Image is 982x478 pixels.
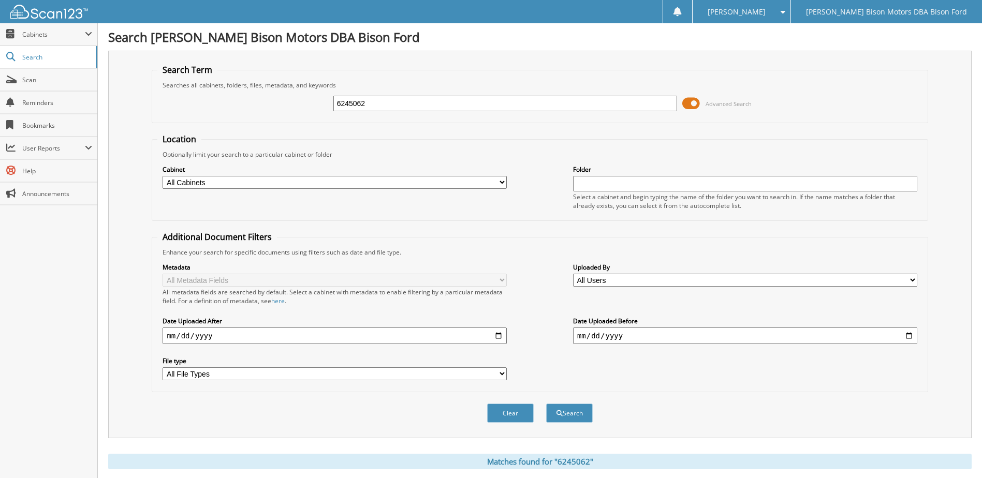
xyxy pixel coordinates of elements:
button: Search [546,404,593,423]
div: Select a cabinet and begin typing the name of the folder you want to search in. If the name match... [573,192,917,210]
label: Date Uploaded After [163,317,507,325]
span: Help [22,167,92,175]
button: Clear [487,404,534,423]
div: Optionally limit your search to a particular cabinet or folder [157,150,922,159]
legend: Additional Document Filters [157,231,277,243]
div: Enhance your search for specific documents using filters such as date and file type. [157,248,922,257]
span: Bookmarks [22,121,92,130]
span: Cabinets [22,30,85,39]
span: Advanced Search [706,100,752,108]
span: [PERSON_NAME] Bison Motors DBA Bison Ford [806,9,967,15]
span: Announcements [22,189,92,198]
label: Date Uploaded Before [573,317,917,325]
h1: Search [PERSON_NAME] Bison Motors DBA Bison Ford [108,28,972,46]
span: [PERSON_NAME] [708,9,766,15]
label: Cabinet [163,165,507,174]
a: here [271,296,285,305]
span: User Reports [22,144,85,153]
legend: Search Term [157,64,217,76]
span: Reminders [22,98,92,107]
input: start [163,327,507,344]
label: Folder [573,165,917,174]
div: Matches found for "6245062" [108,454,972,469]
legend: Location [157,133,201,145]
label: File type [163,356,507,365]
label: Metadata [163,263,507,272]
img: scan123-logo-white.svg [10,5,88,19]
input: end [573,327,917,344]
span: Search [22,53,91,62]
span: Scan [22,76,92,84]
label: Uploaded By [573,263,917,272]
div: All metadata fields are searched by default. Select a cabinet with metadata to enable filtering b... [163,288,507,305]
div: Searches all cabinets, folders, files, metadata, and keywords [157,81,922,89]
